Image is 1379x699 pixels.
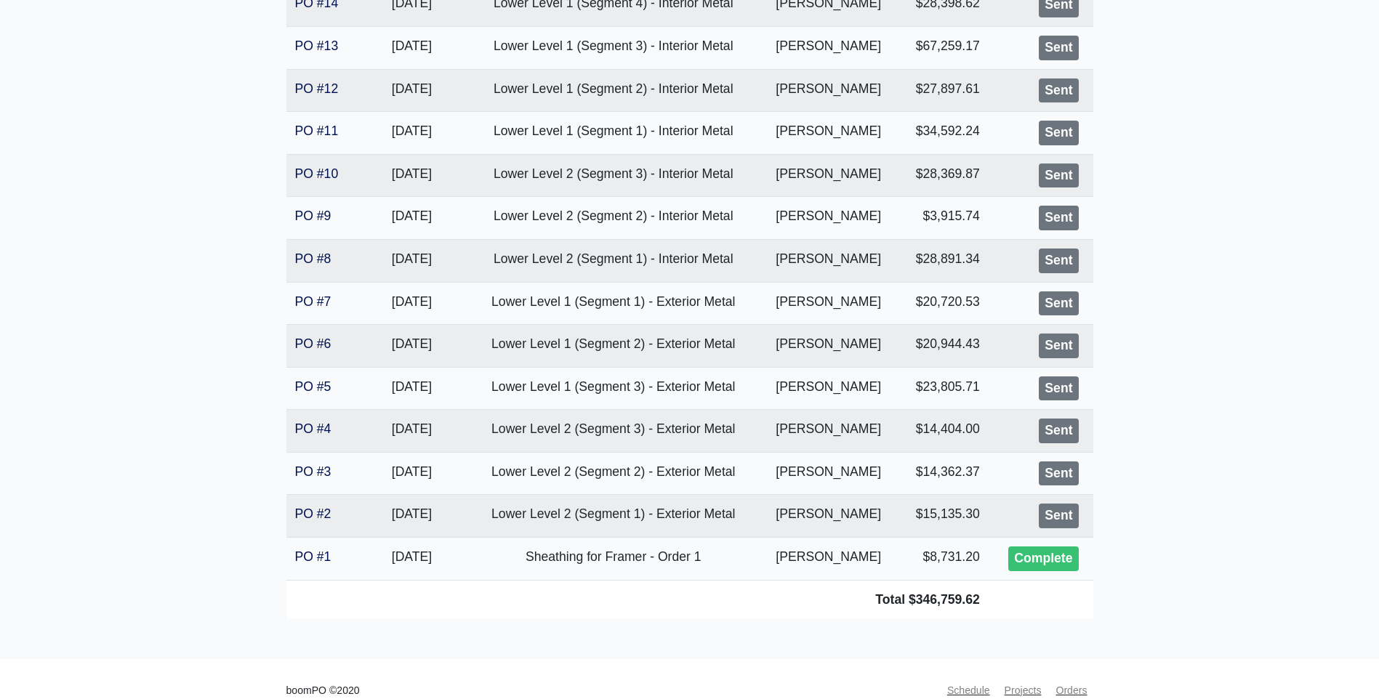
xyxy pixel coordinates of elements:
td: Lower Level 2 (Segment 3) - Interior Metal [467,154,760,197]
td: Sheathing for Framer - Order 1 [467,538,760,581]
div: Sent [1039,121,1078,145]
td: [PERSON_NAME] [760,367,897,410]
div: Complete [1008,546,1078,571]
td: [PERSON_NAME] [760,282,897,325]
td: [PERSON_NAME] [760,112,897,155]
td: Lower Level 2 (Segment 1) - Exterior Metal [467,495,760,538]
td: $27,897.61 [897,69,989,112]
td: $14,362.37 [897,452,989,495]
td: Total $346,759.62 [286,580,989,618]
td: Lower Level 2 (Segment 3) - Exterior Metal [467,410,760,453]
a: PO #1 [295,549,331,564]
td: [DATE] [357,239,467,282]
td: $28,369.87 [897,154,989,197]
td: [DATE] [357,197,467,240]
a: PO #11 [295,124,339,138]
td: $28,891.34 [897,239,989,282]
a: PO #8 [295,251,331,266]
small: boomPO ©2020 [286,682,360,699]
td: [DATE] [357,410,467,453]
td: [DATE] [357,112,467,155]
td: [PERSON_NAME] [760,410,897,453]
td: [DATE] [357,452,467,495]
a: PO #9 [295,209,331,223]
a: PO #3 [295,464,331,479]
td: [DATE] [357,69,467,112]
td: [DATE] [357,495,467,538]
div: Sent [1039,206,1078,230]
td: [DATE] [357,538,467,581]
a: PO #13 [295,39,339,53]
td: $3,915.74 [897,197,989,240]
td: $23,805.71 [897,367,989,410]
div: Sent [1039,504,1078,528]
div: Sent [1039,249,1078,273]
a: PO #12 [295,81,339,96]
a: PO #4 [295,421,331,436]
td: [DATE] [357,325,467,368]
a: PO #6 [295,336,331,351]
td: [PERSON_NAME] [760,26,897,69]
div: Sent [1039,376,1078,401]
td: Lower Level 1 (Segment 3) - Interior Metal [467,26,760,69]
td: [PERSON_NAME] [760,452,897,495]
td: $14,404.00 [897,410,989,453]
td: $8,731.20 [897,538,989,581]
div: Sent [1039,36,1078,60]
div: Sent [1039,163,1078,188]
div: Sent [1039,334,1078,358]
td: $20,944.43 [897,325,989,368]
a: PO #5 [295,379,331,394]
td: Lower Level 1 (Segment 3) - Exterior Metal [467,367,760,410]
td: Lower Level 1 (Segment 2) - Exterior Metal [467,325,760,368]
td: [PERSON_NAME] [760,495,897,538]
td: $15,135.30 [897,495,989,538]
td: [PERSON_NAME] [760,239,897,282]
td: [PERSON_NAME] [760,197,897,240]
a: PO #10 [295,166,339,181]
td: [PERSON_NAME] [760,154,897,197]
div: Sent [1039,78,1078,103]
td: [PERSON_NAME] [760,69,897,112]
a: PO #7 [295,294,331,309]
td: [DATE] [357,282,467,325]
div: Sent [1039,291,1078,316]
div: Sent [1039,419,1078,443]
td: Lower Level 2 (Segment 1) - Interior Metal [467,239,760,282]
td: $20,720.53 [897,282,989,325]
td: $67,259.17 [897,26,989,69]
td: [PERSON_NAME] [760,538,897,581]
td: Lower Level 2 (Segment 2) - Exterior Metal [467,452,760,495]
td: Lower Level 1 (Segment 2) - Interior Metal [467,69,760,112]
td: [DATE] [357,367,467,410]
td: Lower Level 2 (Segment 2) - Interior Metal [467,197,760,240]
a: PO #2 [295,506,331,521]
td: Lower Level 1 (Segment 1) - Interior Metal [467,112,760,155]
td: [DATE] [357,154,467,197]
td: $34,592.24 [897,112,989,155]
td: [DATE] [357,26,467,69]
td: Lower Level 1 (Segment 1) - Exterior Metal [467,282,760,325]
td: [PERSON_NAME] [760,325,897,368]
div: Sent [1039,461,1078,486]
